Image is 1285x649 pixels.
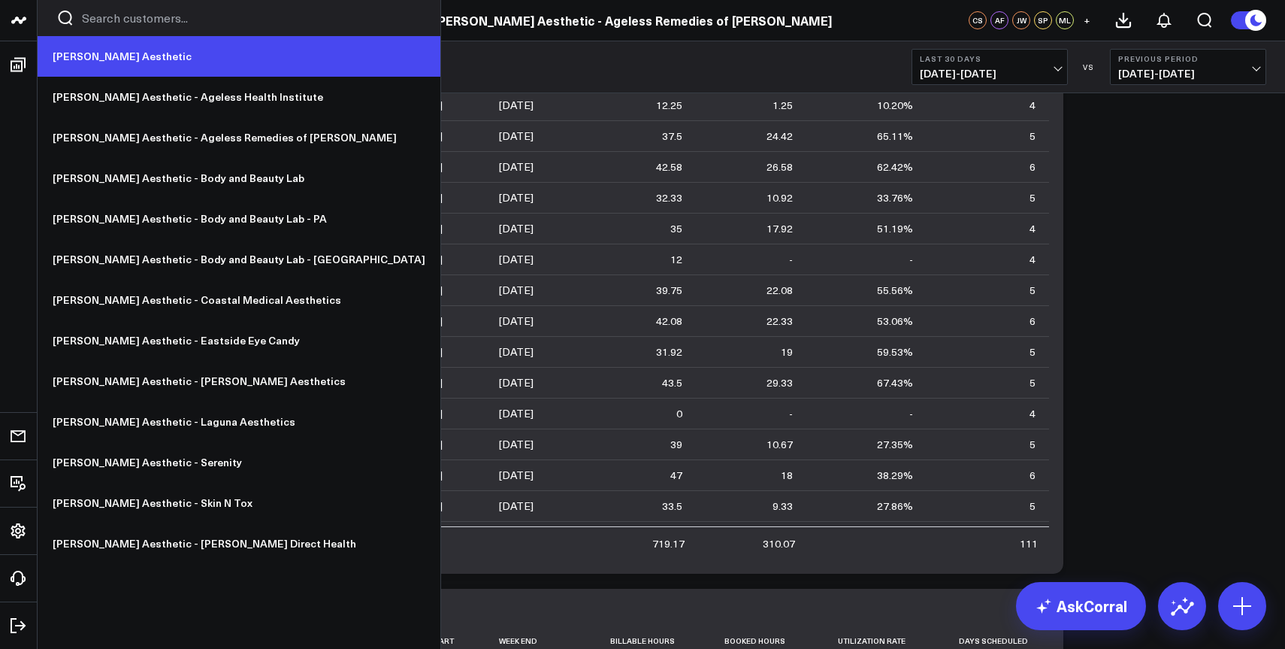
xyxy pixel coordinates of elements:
div: 5 [1030,499,1036,514]
a: [PERSON_NAME] Aesthetic - Ageless Remedies of [PERSON_NAME] [434,12,832,29]
div: 17.92 [766,221,793,236]
div: 67.43% [877,375,913,390]
div: CS [969,11,987,29]
a: [PERSON_NAME] Aesthetic - Body and Beauty Lab - [GEOGRAPHIC_DATA] [38,239,440,280]
a: [PERSON_NAME] Aesthetic - Skin N Tox [38,483,440,523]
div: 4 [1030,406,1036,421]
div: 10.20% [877,98,913,113]
button: Search customers button [56,9,74,27]
div: 26.58 [766,159,793,174]
a: [PERSON_NAME] Aesthetic - Eastside Eye Candy [38,320,440,361]
div: 12.25 [656,98,682,113]
div: [DATE] [499,406,534,421]
div: 5 [1030,283,1036,298]
div: [DATE] [499,252,534,267]
div: 18 [781,468,793,483]
div: 9.33 [773,499,793,514]
a: [PERSON_NAME] Aesthetic - Body and Beauty Lab [38,158,440,199]
div: 62.42% [877,159,913,174]
div: - [789,252,793,267]
div: VS [1075,62,1102,71]
a: [PERSON_NAME] Aesthetic - Ageless Remedies of [PERSON_NAME] [38,117,440,158]
input: Search customers input [82,10,422,26]
div: 10.67 [766,437,793,452]
div: [DATE] [499,314,534,329]
div: 22.33 [766,314,793,329]
b: Previous Period [1118,54,1258,63]
a: AskCorral [1016,582,1146,630]
div: [DATE] [499,344,534,359]
span: [DATE] - [DATE] [1118,68,1258,80]
div: 10.92 [766,190,793,205]
div: 1.25 [773,98,793,113]
div: 0 [676,406,682,421]
button: Previous Period[DATE]-[DATE] [1110,49,1266,85]
div: 4 [1030,221,1036,236]
div: 5 [1030,190,1036,205]
div: [DATE] [499,159,534,174]
a: [PERSON_NAME] Aesthetic - [PERSON_NAME] Direct Health [38,523,440,564]
div: 33.76% [877,190,913,205]
div: 43.5 [662,375,682,390]
div: 53.06% [877,314,913,329]
div: 24.42 [766,129,793,144]
div: 65.11% [877,129,913,144]
div: 37.5 [662,129,682,144]
div: 42.58 [656,159,682,174]
div: [DATE] [499,129,534,144]
div: - [789,406,793,421]
div: - [909,406,913,421]
div: - [909,252,913,267]
div: 4 [1030,252,1036,267]
span: [DATE] - [DATE] [920,68,1060,80]
div: [DATE] [499,437,534,452]
div: 29.33 [766,375,793,390]
div: JW [1012,11,1030,29]
div: SP [1034,11,1052,29]
div: 42.08 [656,314,682,329]
div: [DATE] [499,468,534,483]
div: 19 [781,344,793,359]
div: [DATE] [499,221,534,236]
div: 22.08 [766,283,793,298]
div: 310.07 [763,536,795,551]
div: ML [1056,11,1074,29]
div: 59.53% [877,344,913,359]
div: 39 [670,437,682,452]
div: 12 [670,252,682,267]
button: Last 30 Days[DATE]-[DATE] [912,49,1068,85]
div: 35 [670,221,682,236]
div: 5 [1030,129,1036,144]
div: [DATE] [499,98,534,113]
div: 111 [1020,536,1038,551]
div: 27.86% [877,499,913,514]
div: 51.19% [877,221,913,236]
button: + [1078,11,1096,29]
div: [DATE] [499,190,534,205]
div: 6 [1030,314,1036,329]
div: 55.56% [877,283,913,298]
a: [PERSON_NAME] Aesthetic [38,36,440,77]
div: 5 [1030,437,1036,452]
a: [PERSON_NAME] Aesthetic - Serenity [38,442,440,483]
div: 39.75 [656,283,682,298]
div: 31.92 [656,344,682,359]
b: Last 30 Days [920,54,1060,63]
div: AF [990,11,1008,29]
div: [DATE] [499,283,534,298]
div: 32.33 [656,190,682,205]
span: + [1084,15,1090,26]
div: [DATE] [499,375,534,390]
a: [PERSON_NAME] Aesthetic - Laguna Aesthetics [38,402,440,442]
div: 5 [1030,344,1036,359]
div: 6 [1030,468,1036,483]
a: [PERSON_NAME] Aesthetic - [PERSON_NAME] Aesthetics [38,361,440,402]
div: 719.17 [652,536,685,551]
div: 33.5 [662,499,682,514]
a: [PERSON_NAME] Aesthetic - Ageless Health Institute [38,77,440,117]
div: 4 [1030,98,1036,113]
div: 27.35% [877,437,913,452]
div: 38.29% [877,468,913,483]
div: [DATE] [499,499,534,514]
div: 47 [670,468,682,483]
